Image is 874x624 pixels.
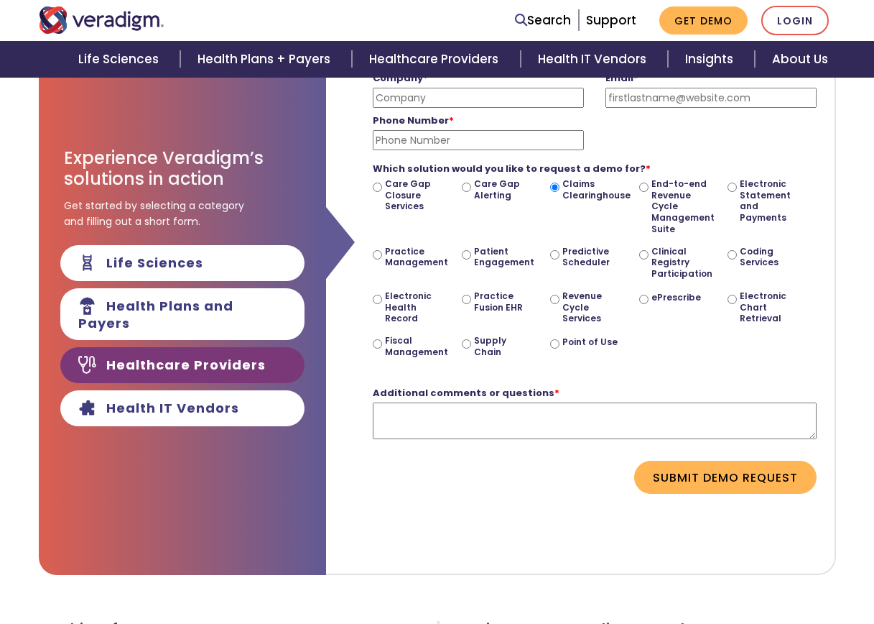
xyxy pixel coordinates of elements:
[373,114,454,127] strong: Phone Number
[562,178,620,201] label: Claims Clearinghouse
[373,88,584,108] input: Company
[562,246,620,268] label: Predictive Scheduler
[634,461,817,494] button: Submit Demo Request
[651,246,709,280] label: Clinical Registry Participation
[651,178,709,234] label: End-to-end Revenue Cycle Management Suite
[64,148,301,190] h3: Experience Veradigm’s solutions in action
[755,41,845,78] a: About Us
[474,290,531,313] label: Practice Fusion EHR
[373,71,428,85] strong: Company
[521,41,668,78] a: Health IT Vendors
[659,6,748,35] a: Get Demo
[39,6,164,34] img: Veradigm logo
[740,246,797,268] label: Coding Services
[373,386,559,400] strong: Additional comments or questions
[64,198,244,230] span: Get started by selecting a category and filling out a short form.
[562,290,620,324] label: Revenue Cycle Services
[474,335,531,357] label: Supply Chain
[373,162,651,175] strong: Which solution would you like to request a demo for?
[651,292,701,303] label: ePrescribe
[61,41,180,78] a: Life Sciences
[562,336,618,348] label: Point of Use
[373,130,584,150] input: Phone Number
[515,11,571,30] a: Search
[385,335,442,357] label: Fiscal Management
[385,246,442,268] label: Practice Management
[474,178,531,201] label: Care Gap Alerting
[740,290,797,324] label: Electronic Chart Retrieval
[180,41,352,78] a: Health Plans + Payers
[605,88,817,108] input: firstlastname@website.com
[474,246,531,268] label: Patient Engagement
[740,178,797,223] label: Electronic Statement and Payments
[761,6,829,35] a: Login
[668,41,755,78] a: Insights
[352,41,520,78] a: Healthcare Providers
[385,290,442,324] label: Electronic Health Record
[586,12,636,29] a: Support
[605,71,638,85] strong: Email
[385,178,442,212] label: Care Gap Closure Services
